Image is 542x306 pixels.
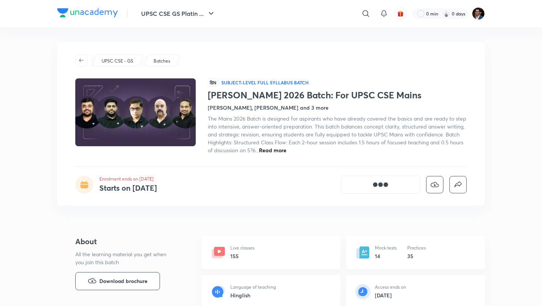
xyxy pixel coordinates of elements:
[100,58,135,64] a: UPSC CSE - GS
[394,8,406,20] button: avatar
[137,6,220,21] button: UPSC CSE GS Platin ...
[208,78,218,87] span: हिN
[375,245,397,251] p: Mock tests
[221,80,309,86] p: Subject-level full syllabus Batch
[375,252,397,260] h6: 14
[230,252,254,260] h6: 155
[407,252,426,260] h6: 35
[230,284,276,291] p: Language of teaching
[375,291,406,299] h6: [DATE]
[375,284,406,291] p: Access ends on
[75,250,172,266] p: All the learning material you get when you join this batch
[208,115,466,154] span: The Mains 2026 Batch is designed for aspirants who have already covered the basics and are ready ...
[208,104,329,112] h4: [PERSON_NAME], [PERSON_NAME] and 3 more
[397,10,404,17] img: avatar
[208,90,467,101] h1: [PERSON_NAME] 2026 Batch: For UPSC CSE Mains
[407,245,426,251] p: Practices
[75,272,160,290] button: Download brochure
[57,8,118,17] img: Company Logo
[443,10,450,17] img: streak
[230,291,276,299] h6: Hinglish
[472,7,485,20] img: Amber Nigam
[230,245,254,251] p: Live classes
[99,176,157,182] p: Enrolment ends on [DATE]
[341,176,420,194] button: [object Object]
[154,58,170,64] p: Batches
[259,147,286,154] span: Read more
[57,8,118,19] a: Company Logo
[102,58,133,64] p: UPSC CSE - GS
[99,277,148,285] span: Download brochure
[74,78,197,147] img: Thumbnail
[152,58,172,64] a: Batches
[99,183,157,193] h4: Starts on [DATE]
[75,236,178,247] h4: About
